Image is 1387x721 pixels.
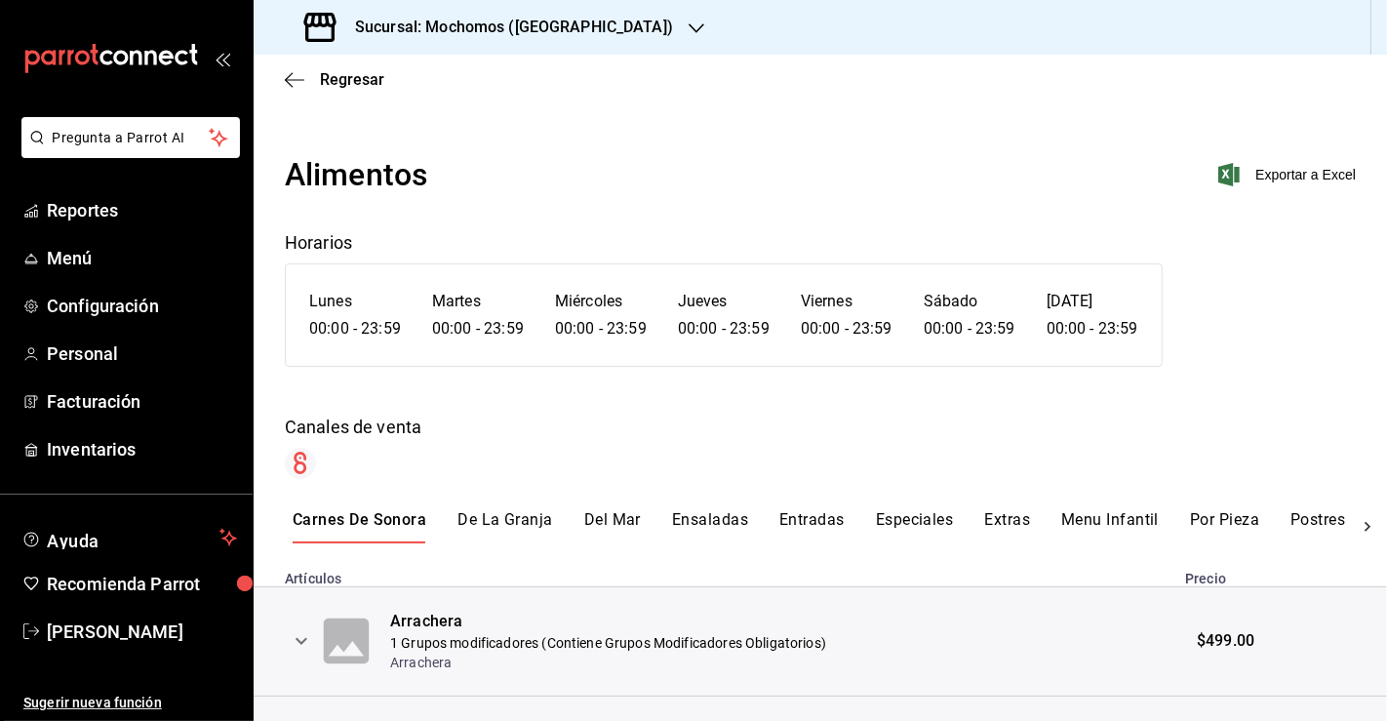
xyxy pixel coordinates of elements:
[47,245,237,271] span: Menú
[678,288,770,315] h6: Jueves
[1190,510,1259,543] button: Por Pieza
[285,414,1356,440] div: Canales de venta
[47,293,237,319] span: Configuración
[309,288,401,315] h6: Lunes
[47,436,237,462] span: Inventarios
[309,315,401,342] h6: 00:00 - 23:59
[47,571,237,597] span: Recomienda Parrot
[555,288,647,315] h6: Miércoles
[23,693,237,713] span: Sugerir nueva función
[801,288,892,315] h6: Viernes
[293,510,426,543] button: Carnes De Sonora
[1061,510,1159,543] button: Menu Infantil
[432,315,524,342] h6: 00:00 - 23:59
[47,619,237,645] span: [PERSON_NAME]
[285,70,384,89] button: Regresar
[285,624,318,658] button: expand row
[285,151,428,198] div: Alimentos
[1222,163,1356,186] button: Exportar a Excel
[801,315,892,342] h6: 00:00 - 23:59
[1047,315,1138,342] h6: 00:00 - 23:59
[47,197,237,223] span: Reportes
[432,288,524,315] h6: Martes
[320,70,384,89] span: Regresar
[678,315,770,342] h6: 00:00 - 23:59
[14,141,240,162] a: Pregunta a Parrot AI
[984,510,1030,543] button: Extras
[293,510,1348,543] div: scrollable menu categories
[1290,510,1345,543] button: Postres
[254,559,1173,587] th: Artículos
[390,633,826,653] p: 1 Grupos modificadores (Contiene Grupos Modificadores Obligatorios)
[876,510,954,543] button: Especiales
[339,16,673,39] h3: Sucursal: Mochomos ([GEOGRAPHIC_DATA])
[1047,288,1138,315] h6: [DATE]
[285,229,1356,256] div: Horarios
[47,340,237,367] span: Personal
[53,128,210,148] span: Pregunta a Parrot AI
[1197,630,1254,653] span: $499.00
[390,653,826,672] p: Arrachera
[21,117,240,158] button: Pregunta a Parrot AI
[555,315,647,342] h6: 00:00 - 23:59
[924,288,1015,315] h6: Sábado
[47,526,212,549] span: Ayuda
[1173,559,1387,587] th: Precio
[457,510,553,543] button: De La Granja
[672,510,748,543] button: Ensaladas
[215,51,230,66] button: open_drawer_menu
[584,510,641,543] button: Del Mar
[779,510,845,543] button: Entradas
[47,388,237,415] span: Facturación
[924,315,1015,342] h6: 00:00 - 23:59
[390,611,826,633] div: Arrachera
